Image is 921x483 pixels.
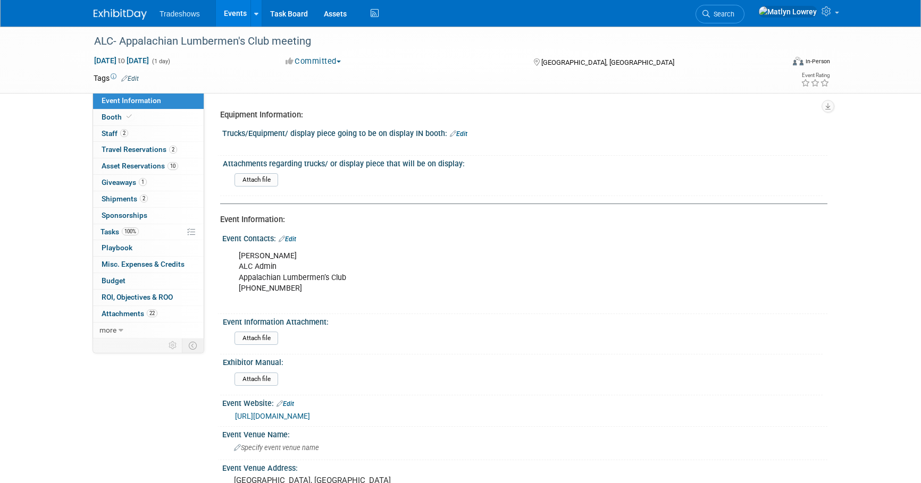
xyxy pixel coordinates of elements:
[116,56,127,65] span: to
[696,5,744,23] a: Search
[721,55,830,71] div: Event Format
[168,162,178,170] span: 10
[222,125,827,139] div: Trucks/Equipment/ display piece going to be on display IN booth:
[101,227,139,236] span: Tasks
[541,58,674,66] span: [GEOGRAPHIC_DATA], [GEOGRAPHIC_DATA]
[93,323,204,338] a: more
[235,412,310,420] a: [URL][DOMAIN_NAME]
[93,191,204,207] a: Shipments2
[102,211,147,219] span: Sponsorships
[169,146,177,154] span: 2
[220,214,819,225] div: Event Information:
[102,113,134,121] span: Booth
[102,162,178,170] span: Asset Reservations
[231,245,710,309] div: [PERSON_NAME] ALC Admin Appalachian Lumbermen’s Club [PHONE_NUMBER]
[222,395,827,409] div: Event Website:
[93,175,204,191] a: Giveaways1
[102,260,185,268] span: Misc. Expenses & Credits
[160,10,200,18] span: Tradeshows
[94,56,149,65] span: [DATE] [DATE]
[122,227,139,235] span: 100%
[93,158,204,174] a: Asset Reservations10
[93,273,204,289] a: Budget
[94,9,147,20] img: ExhibitDay
[93,240,204,256] a: Playbook
[793,57,803,65] img: Format-Inperson.png
[94,73,139,83] td: Tags
[102,194,148,203] span: Shipments
[121,75,139,82] a: Edit
[277,400,294,408] a: Edit
[710,10,734,18] span: Search
[102,178,147,187] span: Giveaways
[93,257,204,273] a: Misc. Expenses & Credits
[223,314,823,327] div: Event Information Attachment:
[102,309,157,318] span: Attachments
[222,231,827,244] div: Event Contacts:
[139,178,147,186] span: 1
[758,6,817,18] img: Matlyn Lowrey
[223,354,823,368] div: Exhibitor Manual:
[102,145,177,154] span: Travel Reservations
[99,326,116,334] span: more
[450,130,467,138] a: Edit
[279,235,296,243] a: Edit
[140,194,148,202] span: 2
[93,93,204,109] a: Event Information
[164,338,182,352] td: Personalize Event Tab Strip
[223,156,823,169] div: Attachments regarding trucks/ or display piece that will be on display:
[234,444,319,452] span: Specify event venue name
[805,57,830,65] div: In-Person
[120,129,128,137] span: 2
[90,32,767,51] div: ALC- Appalachian Lumbermen's Club meeting
[222,427,827,440] div: Event Venue Name:
[93,224,204,240] a: Tasks100%
[102,243,132,252] span: Playbook
[93,109,204,125] a: Booth
[102,276,125,285] span: Budget
[801,73,830,78] div: Event Rating
[182,338,204,352] td: Toggle Event Tabs
[127,114,132,120] i: Booth reservation complete
[93,306,204,322] a: Attachments22
[151,58,170,65] span: (1 day)
[282,56,345,67] button: Committed
[93,126,204,142] a: Staff2
[93,290,204,306] a: ROI, Objectives & ROO
[102,293,173,301] span: ROI, Objectives & ROO
[220,109,819,121] div: Equipment Information:
[93,142,204,158] a: Travel Reservations2
[102,96,161,105] span: Event Information
[102,129,128,138] span: Staff
[147,309,157,317] span: 22
[93,208,204,224] a: Sponsorships
[222,460,827,473] div: Event Venue Address:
